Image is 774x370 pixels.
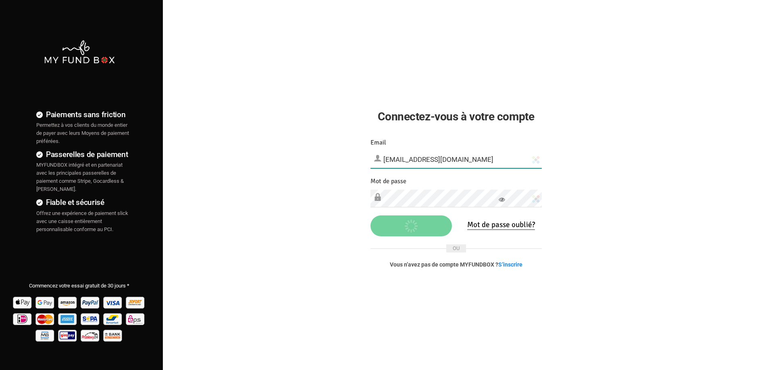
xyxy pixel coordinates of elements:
[498,261,522,268] a: S’inscrire
[125,310,146,327] img: EPS Pay
[35,294,56,310] img: Google Pay
[370,260,542,269] p: Vous n’avez pas de compte MYFUNDBOX ?
[102,294,124,310] img: Visa
[532,156,540,164] img: Sticky Password
[12,294,33,310] img: Apple Pay
[57,294,79,310] img: Amazon
[44,39,115,64] img: mfbwhite.png
[35,327,56,343] img: mb Pay
[446,244,466,252] span: OU
[102,327,124,343] img: banktransfer
[36,149,131,160] h4: Passerelles de paiement
[467,220,535,230] a: Mot de passe oublié?
[370,151,542,168] input: Email
[35,310,56,327] img: Mastercard Pay
[36,162,124,192] span: MYFUNDBOX intégré et en partenariat avec les principales passerelles de paiement comme Stripe, Go...
[370,138,386,148] label: Email
[36,122,129,144] span: Permettez à vos clients du monde entier de payer avec leurs Moyens de paiement préférées.
[57,310,79,327] img: american_express Pay
[370,108,542,125] h2: Connectez-vous à votre compte
[80,327,101,343] img: p24 Pay
[125,294,146,310] img: Sofort Pay
[80,310,101,327] img: sepa Pay
[80,294,101,310] img: Paypal
[57,327,79,343] img: giropay
[36,109,131,120] h4: Paiements sans friction
[532,195,540,203] img: Sticky Password
[370,176,406,186] label: Mot de passe
[36,196,131,208] h4: Fiable et sécurisé
[36,210,128,232] span: Offrez une expérience de paiement slick avec une caisse entièrement personnalisable conforme au PCI.
[102,310,124,327] img: Bancontact Pay
[12,310,33,327] img: Ideal Pay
